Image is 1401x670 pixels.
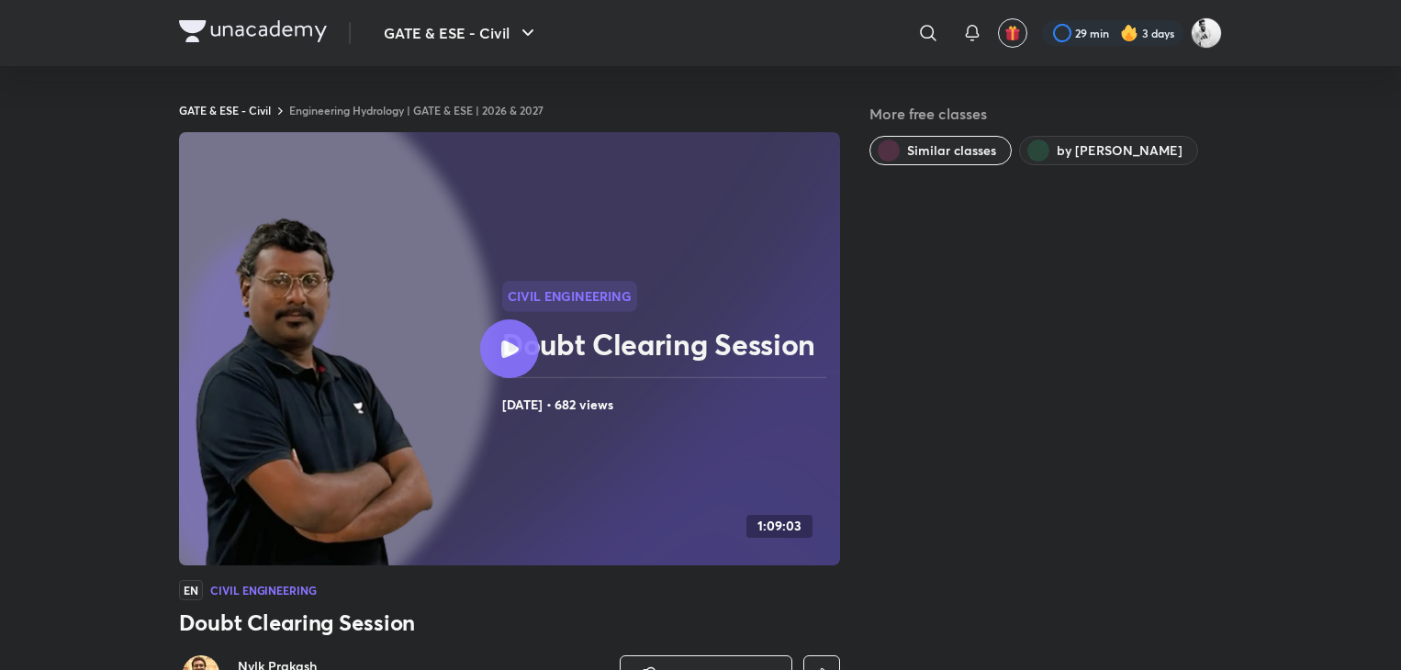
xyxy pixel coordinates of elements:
h4: 1:09:03 [757,519,801,534]
a: GATE & ESE - Civil [179,103,271,117]
span: EN [179,580,203,600]
img: streak [1120,24,1138,42]
h2: Doubt Clearing Session [502,326,833,363]
h3: Doubt Clearing Session [179,608,840,637]
button: Similar classes [869,136,1012,165]
button: avatar [998,18,1027,48]
img: avatar [1004,25,1021,41]
img: sveer yadav [1191,17,1222,49]
h4: [DATE] • 682 views [502,393,833,417]
span: Similar classes [907,141,996,160]
button: by Nvlk Prakash [1019,136,1198,165]
h5: More free classes [869,103,1222,125]
a: Engineering Hydrology | GATE & ESE | 2026 & 2027 [289,103,544,117]
h4: Civil Engineering [210,585,317,596]
button: GATE & ESE - Civil [373,15,550,51]
a: Company Logo [179,20,327,47]
span: by Nvlk Prakash [1057,141,1182,160]
img: Company Logo [179,20,327,42]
